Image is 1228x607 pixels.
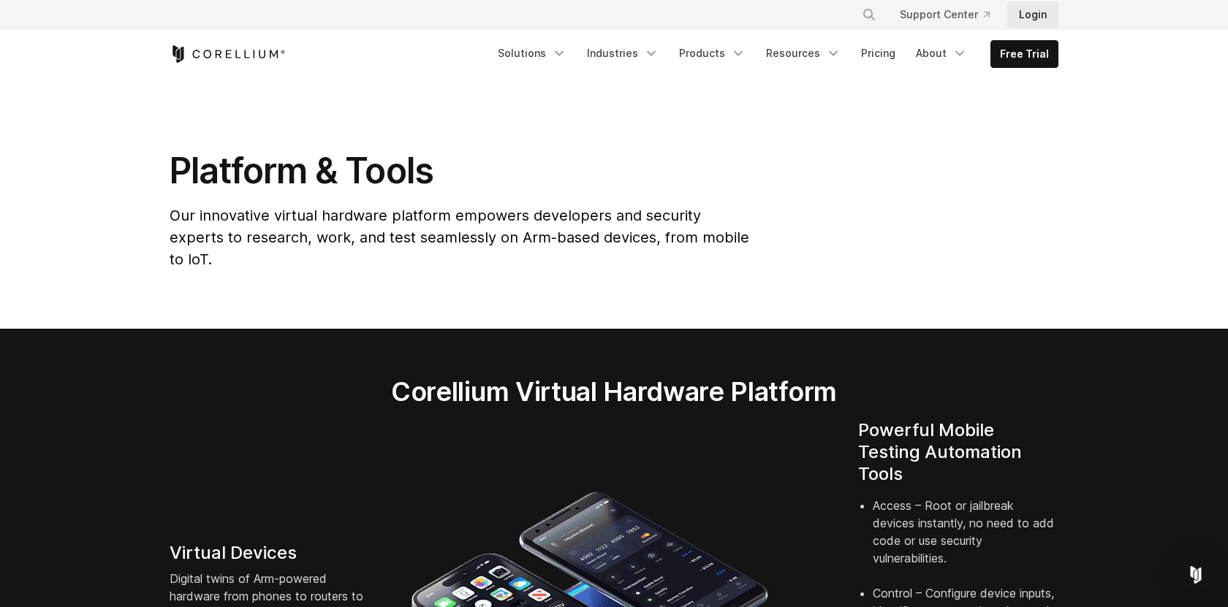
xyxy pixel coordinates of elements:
button: Search [856,1,882,28]
a: Support Center [888,1,1001,28]
h4: Powerful Mobile Testing Automation Tools [858,419,1058,485]
a: Login [1007,1,1058,28]
a: Solutions [489,40,575,66]
a: Products [670,40,754,66]
h2: Corellium Virtual Hardware Platform [322,375,905,408]
a: Corellium Home [170,45,286,63]
h1: Platform & Tools [170,149,752,193]
a: Resources [757,40,849,66]
a: About [907,40,976,66]
div: Navigation Menu [489,40,1058,68]
a: Pricing [852,40,904,66]
h4: Virtual Devices [170,542,370,564]
span: Our innovative virtual hardware platform empowers developers and security experts to research, wo... [170,207,749,268]
div: Navigation Menu [844,1,1058,28]
a: Industries [578,40,667,66]
div: Open Intercom Messenger [1178,557,1213,592]
li: Access – Root or jailbreak devices instantly, no need to add code or use security vulnerabilities. [873,497,1058,584]
a: Free Trial [991,41,1058,67]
